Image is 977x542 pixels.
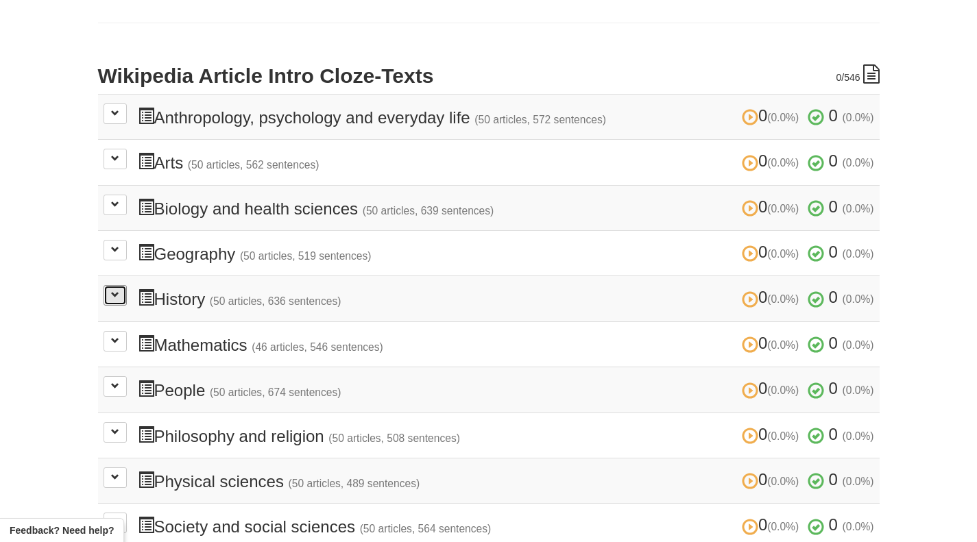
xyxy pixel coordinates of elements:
[767,203,799,214] small: (0.0%)
[767,248,799,260] small: (0.0%)
[210,386,341,398] small: (50 articles, 674 sentences)
[829,151,838,170] span: 0
[742,515,804,534] span: 0
[843,384,874,396] small: (0.0%)
[843,339,874,351] small: (0.0%)
[767,293,799,305] small: (0.0%)
[742,197,804,216] span: 0
[10,523,114,537] span: Open feedback widget
[742,470,804,489] span: 0
[742,288,804,306] span: 0
[836,72,841,83] span: 0
[843,248,874,260] small: (0.0%)
[742,151,804,170] span: 0
[767,339,799,351] small: (0.0%)
[742,379,804,397] span: 0
[829,243,838,261] span: 0
[240,250,372,262] small: (50 articles, 519 sentences)
[829,425,838,443] span: 0
[742,334,804,352] span: 0
[767,157,799,169] small: (0.0%)
[843,521,874,532] small: (0.0%)
[767,521,799,532] small: (0.0%)
[742,425,804,443] span: 0
[363,205,494,217] small: (50 articles, 639 sentences)
[210,295,341,307] small: (50 articles, 636 sentences)
[836,64,879,84] div: /546
[252,341,383,353] small: (46 articles, 546 sentences)
[289,478,420,489] small: (50 articles, 489 sentences)
[829,106,838,125] span: 0
[138,334,874,354] h3: Mathematics
[843,430,874,442] small: (0.0%)
[138,380,874,399] h3: People
[742,243,804,261] span: 0
[767,112,799,123] small: (0.0%)
[138,426,874,445] h3: Philosophy and religion
[829,515,838,534] span: 0
[843,157,874,169] small: (0.0%)
[843,203,874,214] small: (0.0%)
[138,243,874,263] h3: Geography
[474,114,606,125] small: (50 articles, 572 sentences)
[138,288,874,308] h3: History
[843,112,874,123] small: (0.0%)
[829,379,838,397] span: 0
[188,159,319,171] small: (50 articles, 562 sentences)
[328,432,460,444] small: (50 articles, 508 sentences)
[843,293,874,305] small: (0.0%)
[138,516,874,536] h3: Society and social sciences
[138,471,874,491] h3: Physical sciences
[829,197,838,216] span: 0
[98,64,880,87] h2: Wikipedia Article Intro Cloze-Texts
[138,152,874,172] h3: Arts
[767,430,799,442] small: (0.0%)
[829,334,838,352] span: 0
[843,476,874,487] small: (0.0%)
[138,198,874,218] h3: Biology and health sciences
[742,106,804,125] span: 0
[829,288,838,306] span: 0
[360,523,492,534] small: (50 articles, 564 sentences)
[767,384,799,396] small: (0.0%)
[829,470,838,489] span: 0
[138,107,874,127] h3: Anthropology, psychology and everyday life
[767,476,799,487] small: (0.0%)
